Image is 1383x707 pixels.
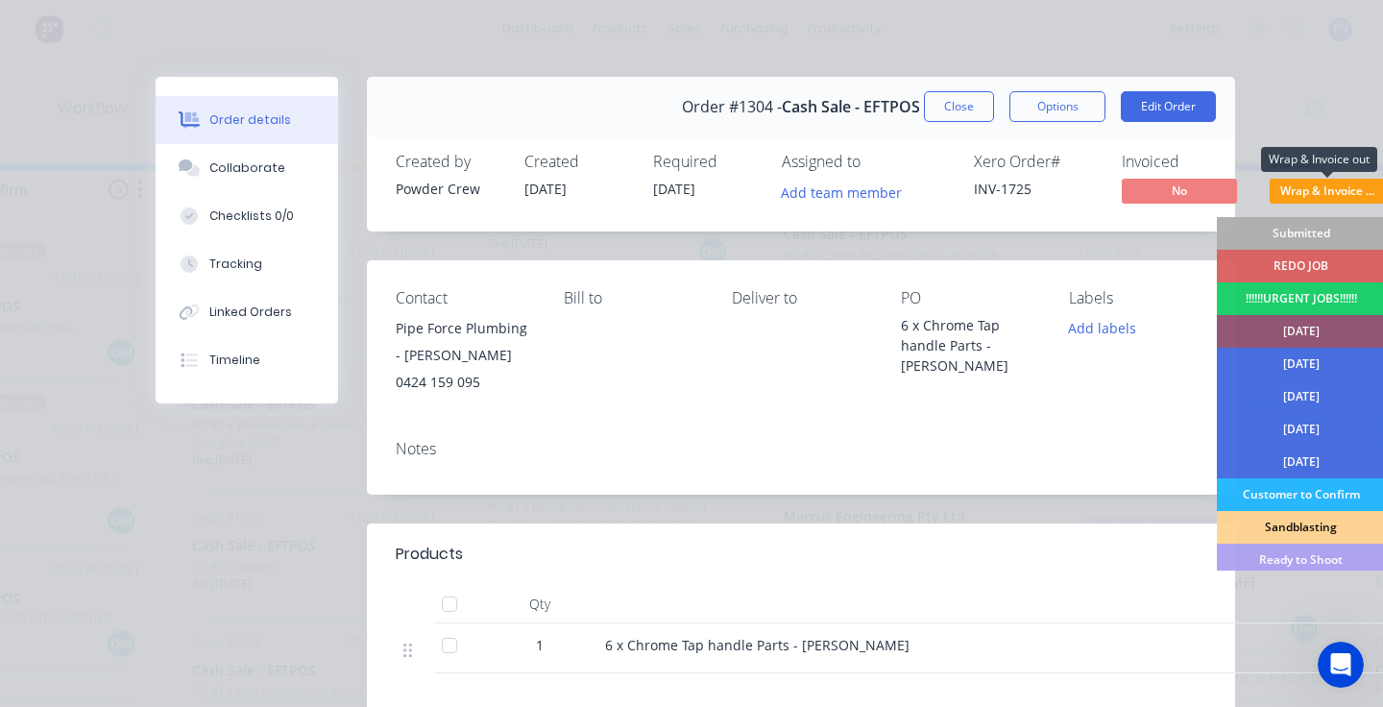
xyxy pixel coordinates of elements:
div: 0424 159 095 [396,369,533,396]
button: Order details [156,96,338,144]
button: Add team member [782,179,912,205]
div: Contact [396,289,533,307]
div: Notes [396,440,1206,458]
div: INV-1725 [974,179,1099,199]
div: Deliver to [732,289,869,307]
button: Edit Order [1121,91,1216,122]
div: PO [901,289,1038,307]
button: Timeline [156,336,338,384]
span: Cash Sale - EFTPOS [782,98,920,116]
button: Close [924,91,994,122]
div: Order details [209,111,291,129]
span: 6 x Chrome Tap handle Parts - [PERSON_NAME] [605,636,910,654]
button: Checklists 0/0 [156,192,338,240]
button: Tracking [156,240,338,288]
div: Qty [482,585,597,623]
div: Wrap & Invoice out [1261,147,1377,172]
div: Assigned to [782,153,974,171]
button: Add team member [771,179,912,205]
span: No [1122,179,1237,203]
div: Xero Order # [974,153,1099,171]
div: Created [524,153,630,171]
span: Order #1304 - [682,98,782,116]
span: [DATE] [653,180,695,198]
div: 6 x Chrome Tap handle Parts - [PERSON_NAME] [901,315,1038,376]
div: Pipe Force Plumbing - [PERSON_NAME] [396,315,533,369]
span: 1 [536,635,544,655]
div: Products [396,543,463,566]
button: Collaborate [156,144,338,192]
iframe: Intercom live chat [1318,642,1364,688]
div: Collaborate [209,159,285,177]
div: Created by [396,153,501,171]
button: Options [1009,91,1105,122]
div: Bill to [564,289,701,307]
div: Required [653,153,759,171]
div: Checklists 0/0 [209,207,294,225]
button: Add labels [1058,315,1147,341]
div: Pipe Force Plumbing - [PERSON_NAME]0424 159 095 [396,315,533,396]
span: [DATE] [524,180,567,198]
div: Invoiced [1122,153,1247,171]
div: Powder Crew [396,179,501,199]
div: Labels [1069,289,1206,307]
button: Linked Orders [156,288,338,336]
div: Linked Orders [209,304,292,321]
div: Timeline [209,352,260,369]
div: Tracking [209,256,262,273]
